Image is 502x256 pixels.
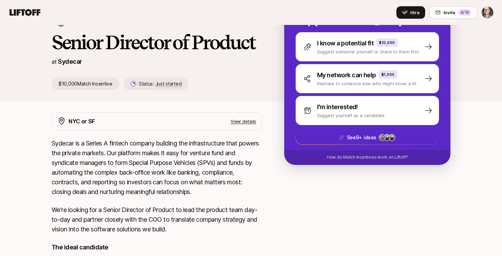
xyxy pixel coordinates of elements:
[379,40,395,45] p: $10,000
[58,58,82,65] a: Sydecar
[69,117,95,126] p: NYC or SF
[396,6,425,19] button: Hire
[52,32,262,53] h1: Senior Director of Product
[327,154,408,160] p: How do Match Incentives work on Liftoff?
[317,48,419,55] p: Suggest someone yourself or share to them first
[52,205,262,234] p: We're looking for a Senior Director of Product to lead the product team day-to-day and partner cl...
[52,139,262,197] p: Sydecar is a Series A fintech company building the infrastructure that powers the private markets...
[295,130,439,145] button: See9+ ideas
[155,81,182,87] span: Just started
[317,102,358,112] p: I'm interested!
[481,6,494,19] button: Matt MacQueen
[347,133,376,142] p: See 9+ ideas
[52,57,56,66] p: at
[52,244,108,251] strong: The ideal candidate
[429,6,477,19] button: Invite4/10
[482,7,493,18] img: Matt MacQueen
[382,72,395,77] p: $1,000
[317,38,374,48] p: I know a potential fit
[317,80,416,87] p: Reshare to someone else who might know a fit
[384,134,390,141] img: ACg8ocLeBn2CI4AIrgj-TFEHWhDpIW8On9fNdpzZtjrzfoJPxmLFh4nX=s160-c
[317,70,376,80] p: My network can help
[317,112,385,119] p: Suggest yourself as a candidate
[458,9,471,16] div: 4 /10
[389,134,395,141] img: ACg8ocLeBn2CI4AIrgj-TFEHWhDpIW8On9fNdpzZtjrzfoJPxmLFh4nX=s160-c
[139,80,181,88] p: Status:
[379,134,385,141] img: f455fa8b_587c_4adb_ac55_d674eb894f96.jpg
[231,118,256,125] p: View details
[443,9,455,16] span: Invite
[410,9,420,16] span: Hire
[52,78,119,90] p: $10,000 Match Incentive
